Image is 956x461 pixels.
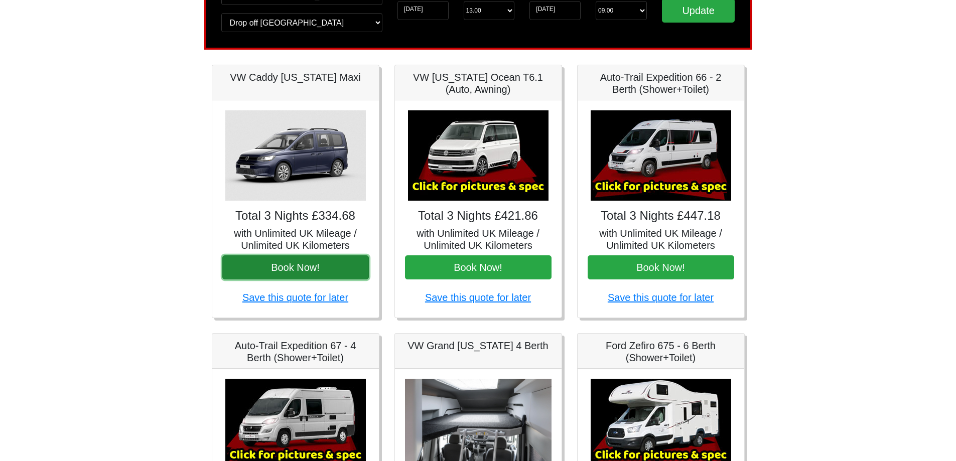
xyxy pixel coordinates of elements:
[222,209,369,223] h4: Total 3 Nights £334.68
[405,255,552,279] button: Book Now!
[588,209,734,223] h4: Total 3 Nights £447.18
[425,292,531,303] a: Save this quote for later
[405,340,552,352] h5: VW Grand [US_STATE] 4 Berth
[242,292,348,303] a: Save this quote for later
[408,110,549,201] img: VW California Ocean T6.1 (Auto, Awning)
[588,227,734,251] h5: with Unlimited UK Mileage / Unlimited UK Kilometers
[397,1,449,20] input: Start Date
[405,71,552,95] h5: VW [US_STATE] Ocean T6.1 (Auto, Awning)
[222,255,369,279] button: Book Now!
[225,110,366,201] img: VW Caddy California Maxi
[222,227,369,251] h5: with Unlimited UK Mileage / Unlimited UK Kilometers
[588,340,734,364] h5: Ford Zefiro 675 - 6 Berth (Shower+Toilet)
[529,1,581,20] input: Return Date
[222,340,369,364] h5: Auto-Trail Expedition 67 - 4 Berth (Shower+Toilet)
[588,255,734,279] button: Book Now!
[588,71,734,95] h5: Auto-Trail Expedition 66 - 2 Berth (Shower+Toilet)
[405,227,552,251] h5: with Unlimited UK Mileage / Unlimited UK Kilometers
[591,110,731,201] img: Auto-Trail Expedition 66 - 2 Berth (Shower+Toilet)
[222,71,369,83] h5: VW Caddy [US_STATE] Maxi
[405,209,552,223] h4: Total 3 Nights £421.86
[608,292,714,303] a: Save this quote for later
